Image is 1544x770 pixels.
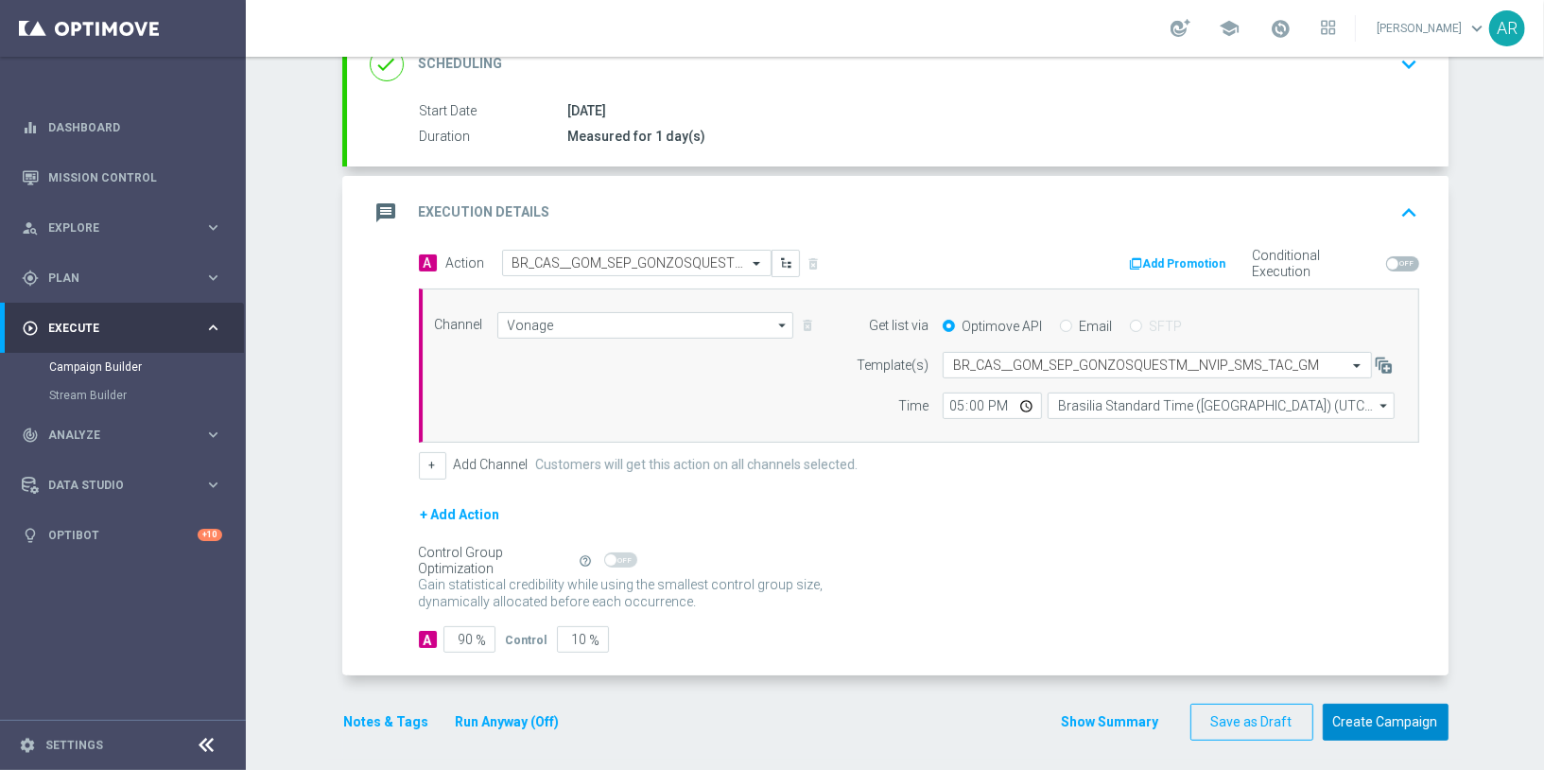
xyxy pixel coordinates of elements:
i: arrow_drop_down [773,313,792,338]
div: Mission Control [22,152,222,202]
i: help_outline [580,554,593,568]
a: Dashboard [48,102,222,152]
i: arrow_drop_down [1375,394,1394,418]
div: done Scheduling keyboard_arrow_down [370,46,1426,82]
label: Time [898,398,928,414]
label: Optimove API [962,318,1042,335]
button: help_outline [578,551,604,571]
label: Conditional Execution [1253,248,1379,280]
button: Save as Draft [1190,704,1313,741]
ng-select: BR_CAS__GOM_SEP_GONZOSQUESTM__NVIP_SMS_TAC_GM [943,352,1372,378]
label: Start Date [420,103,568,120]
div: Analyze [22,427,204,444]
div: Control Group Optimization [419,545,578,577]
button: Notes & Tags [342,710,431,734]
button: + [419,452,446,479]
button: Show Summary [1061,711,1160,733]
button: play_circle_outline Execute keyboard_arrow_right [21,321,223,336]
div: A [419,631,437,648]
i: lightbulb [22,527,39,544]
div: Plan [22,270,204,287]
i: equalizer [22,119,39,136]
span: A [419,254,437,271]
div: Data Studio [22,477,204,494]
i: done [370,47,404,81]
a: Settings [45,740,103,751]
button: Create Campaign [1323,704,1449,741]
input: Select time zone [1048,393,1395,419]
label: Email [1079,318,1112,335]
a: [PERSON_NAME]keyboard_arrow_down [1375,14,1489,43]
a: Mission Control [48,152,222,202]
ng-select: BR_CAS__GOM_SEP_GONZOSQUESTM__NVIP_SMS_TAC_GM [502,250,772,276]
a: Optibot [48,510,198,560]
label: Channel [435,317,483,333]
button: keyboard_arrow_down [1394,46,1426,82]
button: track_changes Analyze keyboard_arrow_right [21,428,223,443]
i: keyboard_arrow_right [204,476,222,494]
div: Measured for 1 day(s) [568,127,1412,146]
button: Run Anyway (Off) [454,710,562,734]
i: message [370,196,404,230]
i: keyboard_arrow_down [1396,50,1424,79]
div: Optibot [22,510,222,560]
button: person_search Explore keyboard_arrow_right [21,220,223,236]
button: lightbulb Optibot +10 [21,528,223,543]
i: person_search [22,219,39,236]
label: Customers will get this action on all channels selected. [536,457,859,473]
span: Data Studio [48,480,204,491]
div: Execute [22,320,204,337]
div: Control [506,631,547,648]
i: play_circle_outline [22,320,39,337]
button: Add Promotion [1128,254,1233,274]
i: keyboard_arrow_right [204,426,222,444]
span: % [477,633,487,649]
span: % [590,633,600,649]
span: Analyze [48,429,204,441]
label: Template(s) [857,358,928,374]
span: school [1219,18,1240,39]
span: Explore [48,222,204,234]
i: keyboard_arrow_right [204,219,222,236]
i: keyboard_arrow_right [204,319,222,337]
button: Data Studio keyboard_arrow_right [21,478,223,493]
i: settings [19,737,36,754]
i: track_changes [22,427,39,444]
button: + Add Action [419,503,502,527]
button: Mission Control [21,170,223,185]
div: Campaign Builder [49,353,244,381]
a: Stream Builder [49,388,197,403]
div: [DATE] [568,101,1412,120]
span: keyboard_arrow_down [1466,18,1487,39]
span: Plan [48,272,204,284]
div: Dashboard [22,102,222,152]
button: equalizer Dashboard [21,120,223,135]
div: Explore [22,219,204,236]
div: AR [1489,10,1525,46]
i: keyboard_arrow_up [1396,199,1424,227]
label: Duration [420,129,568,146]
h2: Execution Details [419,203,550,221]
label: Add Channel [454,457,529,473]
i: gps_fixed [22,270,39,287]
label: Action [446,255,485,271]
div: message Execution Details keyboard_arrow_up [370,195,1426,231]
span: Execute [48,323,204,334]
button: keyboard_arrow_up [1394,195,1426,231]
h2: Scheduling [419,55,503,73]
label: SFTP [1149,318,1182,335]
div: +10 [198,529,222,541]
input: Select channel [497,312,794,339]
button: gps_fixed Plan keyboard_arrow_right [21,271,223,286]
i: keyboard_arrow_right [204,269,222,287]
div: Stream Builder [49,381,244,410]
a: Campaign Builder [49,359,197,375]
